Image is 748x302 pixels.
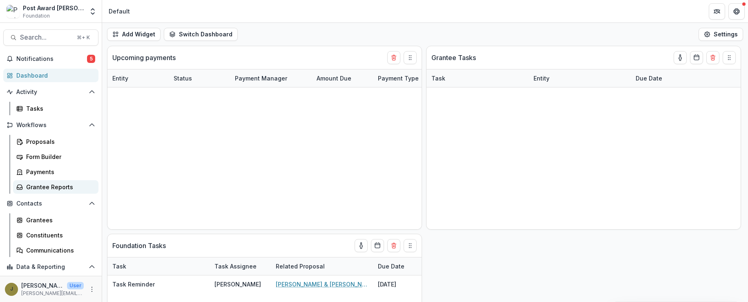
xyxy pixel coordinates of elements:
button: Open Data & Reporting [3,260,98,273]
button: Delete card [387,51,400,64]
p: User [67,282,84,289]
button: toggle-assigned-to-me [355,239,368,252]
div: Proposals [26,137,92,146]
button: Delete card [706,51,719,64]
div: Payment Manager [230,74,292,83]
a: Grantee Reports [13,180,98,194]
div: Due Date [373,257,434,275]
div: Related Proposal [271,262,330,271]
div: Entity [107,69,169,87]
div: Communications [26,246,92,255]
div: Default [109,7,130,16]
p: Grantee Tasks [431,53,476,63]
div: Payment Manager [230,69,312,87]
div: [DATE] [373,275,434,293]
button: Search... [3,29,98,46]
div: Related Proposal [271,257,373,275]
a: Dashboard [3,69,98,82]
a: Communications [13,244,98,257]
div: Amount Due [312,69,373,87]
div: Due Date [631,74,667,83]
button: Switch Dashboard [164,28,238,41]
button: Settings [699,28,743,41]
div: Constituents [26,231,92,239]
button: Calendar [371,239,384,252]
div: Task [107,257,210,275]
div: Entity [529,69,631,87]
p: Foundation Tasks [112,241,166,251]
div: Grantees [26,216,92,224]
div: Status [169,69,230,87]
div: Task Assignee [210,262,261,271]
div: Payment Type [373,74,424,83]
div: Due Date [373,262,409,271]
a: Form Builder [13,150,98,163]
div: Task Assignee [210,257,271,275]
div: Entity [107,74,133,83]
a: Proposals [13,135,98,148]
button: Notifications5 [3,52,98,65]
span: Foundation [23,12,50,20]
span: Workflows [16,122,85,129]
a: Grantees [13,213,98,227]
button: Add Widget [107,28,161,41]
button: Drag [404,239,417,252]
div: Form Builder [26,152,92,161]
span: 5 [87,55,95,63]
button: Open entity switcher [87,3,98,20]
span: Contacts [16,200,85,207]
div: Jamie [10,286,13,292]
div: Entity [529,74,554,83]
nav: breadcrumb [105,5,133,17]
button: More [87,284,97,294]
span: Search... [20,34,72,41]
div: Due Date [631,69,692,87]
div: Amount Due [312,74,356,83]
span: Notifications [16,56,87,63]
button: Open Contacts [3,197,98,210]
button: Open Activity [3,85,98,98]
button: Get Help [728,3,745,20]
div: [PERSON_NAME] [214,280,261,289]
img: Post Award Jane Coffin Childs Memorial Fund [7,5,20,18]
div: Task [426,69,529,87]
p: [PERSON_NAME] [21,281,64,290]
p: [PERSON_NAME][EMAIL_ADDRESS][PERSON_NAME][DOMAIN_NAME] [21,290,84,297]
button: Calendar [690,51,703,64]
div: ⌘ + K [75,33,92,42]
div: Payment Type [373,69,434,87]
div: Dashboard [16,71,92,80]
button: Open Workflows [3,119,98,132]
a: Constituents [13,228,98,242]
div: Grantee Reports [26,183,92,191]
div: Status [169,74,197,83]
a: Tasks [13,102,98,115]
button: Partners [709,3,725,20]
p: Task Reminder [112,280,155,289]
a: [PERSON_NAME] & [PERSON_NAME] [276,280,368,289]
button: Drag [404,51,417,64]
p: Upcoming payments [112,53,176,63]
div: Task [107,262,131,271]
div: Post Award [PERSON_NAME] Childs Memorial Fund [23,4,84,12]
button: Delete card [387,239,400,252]
div: Task [426,74,450,83]
button: toggle-assigned-to-me [674,51,687,64]
span: Activity [16,89,85,96]
div: Tasks [26,104,92,113]
a: Payments [13,165,98,179]
div: Payments [26,168,92,176]
button: Drag [723,51,736,64]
